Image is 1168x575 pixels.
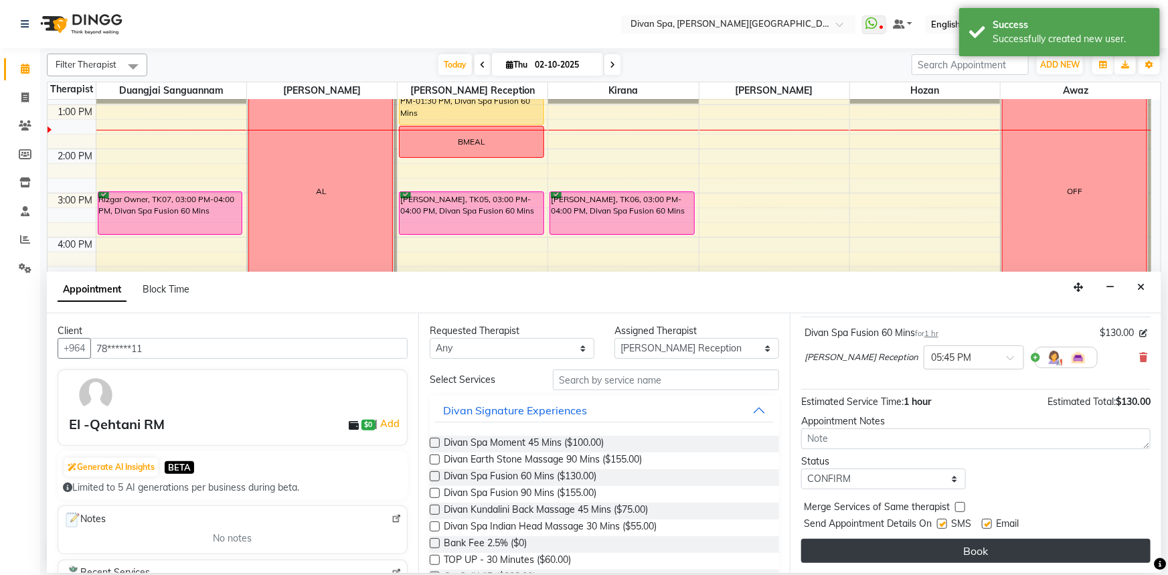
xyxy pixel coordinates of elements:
[550,192,694,234] div: [PERSON_NAME], TK06, 03:00 PM-04:00 PM, Divan Spa Fusion 60 Mins
[801,539,1151,563] button: Book
[56,59,116,70] span: Filter Therapist
[444,519,657,536] span: Divan Spa Indian Head Massage 30 Mins ($55.00)
[378,416,402,432] a: Add
[614,324,779,338] div: Assigned Therapist
[400,82,544,125] div: [PERSON_NAME] 1408, TK04, 12:30 PM-01:30 PM, Divan Spa Fusion 60 Mins
[438,54,472,75] span: Today
[993,32,1150,46] div: Successfully created new user.
[904,396,931,408] span: 1 hour
[805,351,918,364] span: [PERSON_NAME] Reception
[801,414,1151,428] div: Appointment Notes
[1067,185,1082,197] div: OFF
[143,283,189,295] span: Block Time
[444,469,596,486] span: Divan Spa Fusion 60 Mins ($130.00)
[805,326,938,340] div: Divan Spa Fusion 60 Mins
[247,82,397,99] span: [PERSON_NAME]
[213,531,252,546] span: No notes
[699,82,849,99] span: [PERSON_NAME]
[801,396,904,408] span: Estimated Service Time:
[430,324,594,338] div: Requested Therapist
[316,185,326,197] div: AL
[801,455,966,469] div: Status
[1100,326,1134,340] span: $130.00
[56,149,96,163] div: 2:00 PM
[76,376,115,414] img: avatar
[444,453,642,469] span: Divan Earth Stone Massage 90 Mins ($155.00)
[1037,56,1083,74] button: ADD NEW
[531,55,598,75] input: 2025-10-02
[951,517,971,533] span: SMS
[58,278,127,302] span: Appointment
[376,416,402,432] span: |
[165,461,194,474] span: BETA
[503,60,531,70] span: Thu
[444,486,596,503] span: Divan Spa Fusion 90 Mins ($155.00)
[63,481,402,495] div: Limited to 5 AI generations per business during beta.
[1131,277,1151,298] button: Close
[458,136,485,148] div: BMEAL
[64,511,106,529] span: Notes
[912,54,1029,75] input: Search Appointment
[443,402,587,418] div: Divan Signature Experiences
[915,329,938,338] small: for
[90,338,408,359] input: Search by Name/Mobile/Email/Code
[1046,349,1062,365] img: Hairdresser.png
[58,324,408,338] div: Client
[548,82,698,99] span: kirana
[64,458,158,477] button: Generate AI Insights
[56,193,96,208] div: 3:00 PM
[400,192,544,234] div: [PERSON_NAME], TK05, 03:00 PM-04:00 PM, Divan Spa Fusion 60 Mins
[1116,396,1151,408] span: $130.00
[56,238,96,252] div: 4:00 PM
[398,82,548,99] span: [PERSON_NAME] Reception
[553,369,779,390] input: Search by service name
[1139,329,1147,337] i: Edit price
[420,373,543,387] div: Select Services
[435,398,774,422] button: Divan Signature Experiences
[444,436,604,453] span: Divan Spa Moment 45 Mins ($100.00)
[34,5,126,43] img: logo
[924,329,938,338] span: 1 hr
[56,105,96,119] div: 1:00 PM
[993,18,1150,32] div: Success
[804,517,932,533] span: Send Appointment Details On
[444,503,648,519] span: Divan Kundalini Back Massage 45 Mins ($75.00)
[1048,396,1116,408] span: Estimated Total:
[444,536,527,553] span: Bank Fee 2.5% ($0)
[996,517,1019,533] span: Email
[58,338,91,359] button: +964
[1070,349,1086,365] img: Interior.png
[69,414,165,434] div: El -Qehtani RM
[48,82,96,96] div: Therapist
[850,82,1000,99] span: Hozan
[804,500,950,517] span: Merge Services of Same therapist
[98,192,242,234] div: Rizgar Owner, TK07, 03:00 PM-04:00 PM, Divan Spa Fusion 60 Mins
[444,553,571,570] span: TOP UP - 30 Minutes ($60.00)
[361,420,375,430] span: $0
[96,82,246,99] span: Duangjai Sanguannam
[1001,82,1151,99] span: Awaz
[1040,60,1080,70] span: ADD NEW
